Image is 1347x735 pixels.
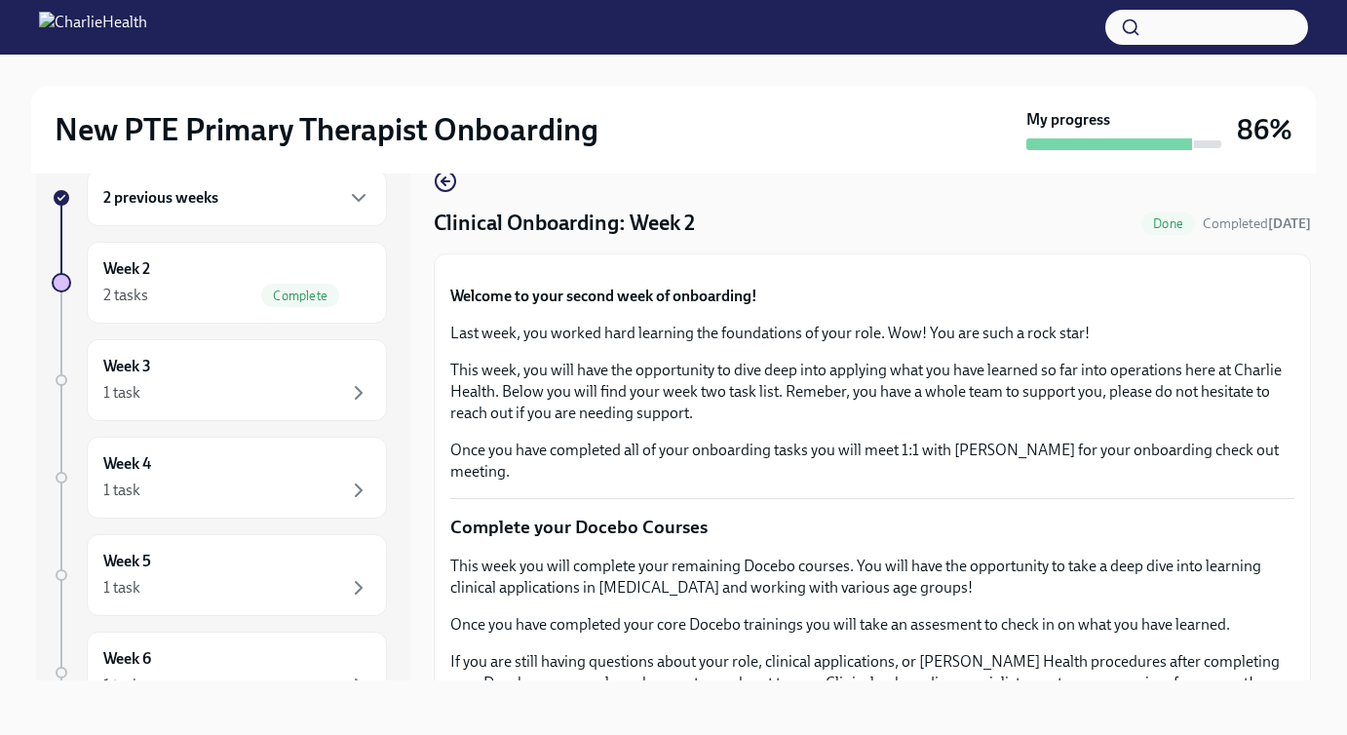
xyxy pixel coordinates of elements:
[103,187,218,209] h6: 2 previous weeks
[87,170,387,226] div: 2 previous weeks
[39,12,147,43] img: CharlieHealth
[450,614,1294,636] p: Once you have completed your core Docebo trainings you will take an assesment to check in on what...
[103,258,150,280] h6: Week 2
[1268,215,1311,232] strong: [DATE]
[1203,215,1311,232] span: Completed
[52,339,387,421] a: Week 31 task
[450,651,1294,694] p: If you are still having questions about your role, clinical applications, or [PERSON_NAME] Health...
[103,480,140,501] div: 1 task
[103,551,151,572] h6: Week 5
[1026,109,1110,131] strong: My progress
[52,437,387,519] a: Week 41 task
[1141,216,1195,231] span: Done
[55,110,598,149] h2: New PTE Primary Therapist Onboarding
[450,323,1294,344] p: Last week, you worked hard learning the foundations of your role. Wow! You are such a rock star!
[52,242,387,324] a: Week 22 tasksComplete
[434,209,695,238] h4: Clinical Onboarding: Week 2
[103,453,151,475] h6: Week 4
[52,632,387,714] a: Week 61 task
[450,515,1294,540] p: Complete your Docebo Courses
[261,289,339,303] span: Complete
[103,648,151,670] h6: Week 6
[450,440,1294,483] p: Once you have completed all of your onboarding tasks you will meet 1:1 with [PERSON_NAME] for you...
[103,382,140,404] div: 1 task
[1203,214,1311,233] span: October 3rd, 2025 14:32
[450,556,1294,599] p: This week you will complete your remaining Docebo courses. You will have the opportunity to take ...
[52,534,387,616] a: Week 51 task
[103,577,140,599] div: 1 task
[103,675,140,696] div: 1 task
[450,287,757,305] strong: Welcome to your second week of onboarding!
[1237,112,1292,147] h3: 86%
[103,285,148,306] div: 2 tasks
[450,360,1294,424] p: This week, you will have the opportunity to dive deep into applying what you have learned so far ...
[103,356,151,377] h6: Week 3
